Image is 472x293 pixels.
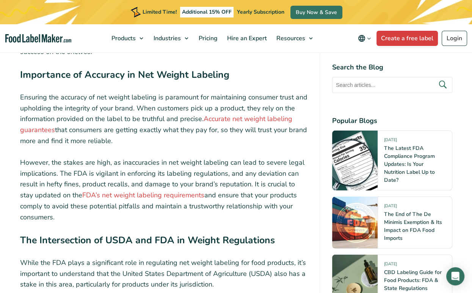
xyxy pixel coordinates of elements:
h4: Popular Blogs [332,116,452,126]
a: Resources [272,24,317,52]
div: Open Intercom Messenger [446,267,464,285]
a: Pricing [194,24,221,52]
input: Search articles... [332,77,452,93]
span: Industries [151,34,182,43]
span: Hire an Expert [225,34,268,43]
span: Products [109,34,136,43]
a: FDA’s net weight labeling requirements [82,191,204,200]
a: Buy Now & Save [290,6,342,19]
a: Food Label Maker homepage [5,34,71,43]
span: Limited Time! [143,8,177,16]
span: [DATE] [384,137,397,146]
span: Yearly Subscription [237,8,284,16]
span: Pricing [196,34,218,43]
a: CBD Labeling Guide for Food Products: FDA & State Regulations [384,269,442,292]
p: However, the stakes are high, as inaccuracies in net weight labeling can lead to severe legal imp... [20,157,307,223]
span: [DATE] [384,261,397,270]
h4: Search the Blog [332,62,452,72]
a: The Latest FDA Compliance Program Updates: Is Your Nutrition Label Up to Date? [384,145,435,184]
button: Change language [353,31,376,46]
p: Ensuring the accuracy of net weight labeling is paramount for maintaining consumer trust and upho... [20,92,307,146]
a: Industries [149,24,192,52]
a: The End of The De Minimis Exemption & Its Impact on FDA Food Imports [384,211,442,242]
a: Hire an Expert [223,24,270,52]
strong: The Intersection of USDA and FDA in Weight Regulations [20,234,275,247]
strong: Importance of Accuracy in Net Weight Labeling [20,68,229,81]
span: [DATE] [384,203,397,212]
a: Products [107,24,147,52]
a: Login [442,31,467,46]
span: Resources [274,34,306,43]
span: Additional 15% OFF [180,7,234,17]
p: While the FDA plays a significant role in regulating net weight labeling for food products, it’s ... [20,257,307,290]
a: Create a free label [376,31,438,46]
